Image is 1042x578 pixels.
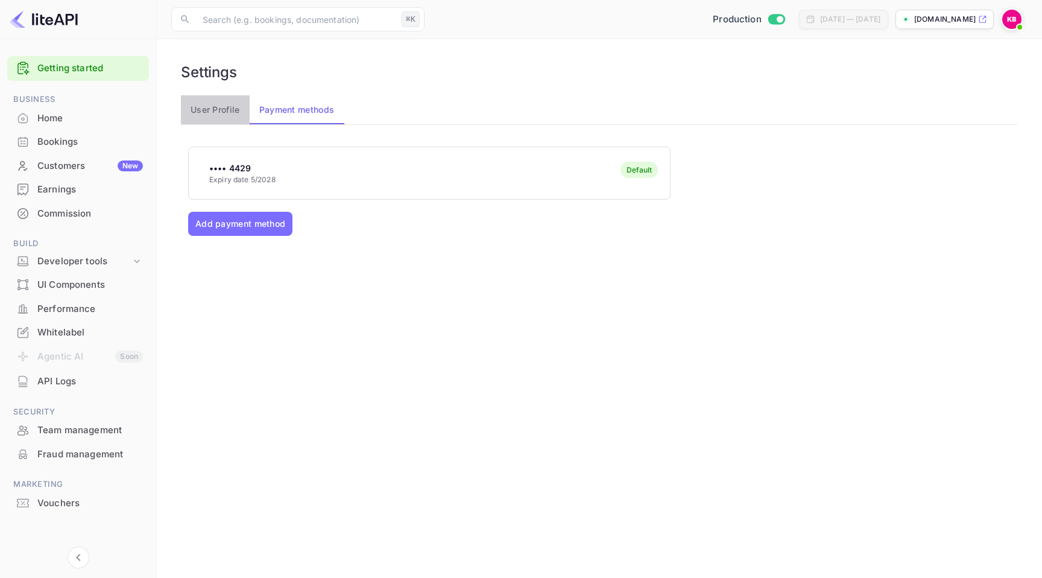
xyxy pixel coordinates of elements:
div: Switch to Sandbox mode [708,13,789,27]
div: Whitelabel [7,321,149,345]
div: Performance [7,297,149,321]
button: Collapse navigation [68,547,89,568]
a: Vouchers [7,492,149,514]
img: Kyle Bromont [1002,10,1021,29]
span: 5/2028 [251,175,276,184]
a: Team management [7,419,149,441]
span: Build [7,237,149,250]
a: Fraud management [7,443,149,465]
a: Home [7,107,149,129]
div: Fraud management [7,443,149,466]
div: Earnings [37,183,143,197]
div: API Logs [7,370,149,393]
a: API Logs [7,370,149,392]
div: Home [37,112,143,125]
div: Developer tools [37,255,131,268]
div: Customers [37,159,143,173]
div: UI Components [7,273,149,297]
div: Team management [7,419,149,442]
div: Vouchers [37,497,143,510]
input: Search (e.g. bookings, documentation) [195,7,397,31]
a: Bookings [7,130,149,153]
div: Team management [37,424,143,437]
div: Developer tools [7,251,149,272]
a: CustomersNew [7,154,149,177]
div: New [118,160,143,171]
a: Earnings [7,178,149,200]
a: Performance [7,297,149,320]
p: •••• 4429 [209,162,276,174]
button: Add payment method [188,212,292,236]
div: Commission [37,207,143,221]
div: Earnings [7,178,149,202]
p: [DOMAIN_NAME] [914,14,976,25]
div: Getting started [7,56,149,81]
p: Expiry date [209,174,276,185]
div: Default [627,165,652,174]
div: CustomersNew [7,154,149,178]
div: Bookings [7,130,149,154]
span: Security [7,405,149,419]
a: UI Components [7,273,149,296]
div: Fraud management [37,448,143,462]
button: •••• 4429Expiry date 5/2028Default [188,147,671,200]
img: LiteAPI logo [10,10,78,29]
button: Payment methods [250,95,344,124]
div: API Logs [37,375,143,389]
div: Home [7,107,149,130]
h6: Settings [181,63,237,81]
div: Whitelabel [37,326,143,340]
span: Business [7,93,149,106]
a: Getting started [37,62,143,75]
div: Vouchers [7,492,149,515]
div: ⌘K [402,11,420,27]
div: Commission [7,202,149,226]
div: UI Components [37,278,143,292]
a: Commission [7,202,149,224]
span: Marketing [7,478,149,491]
button: User Profile [181,95,250,124]
div: [DATE] — [DATE] [820,14,880,25]
span: Production [713,13,762,27]
div: Bookings [37,135,143,149]
a: Whitelabel [7,321,149,343]
div: Performance [37,302,143,316]
div: account-settings tabs [181,95,1018,124]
